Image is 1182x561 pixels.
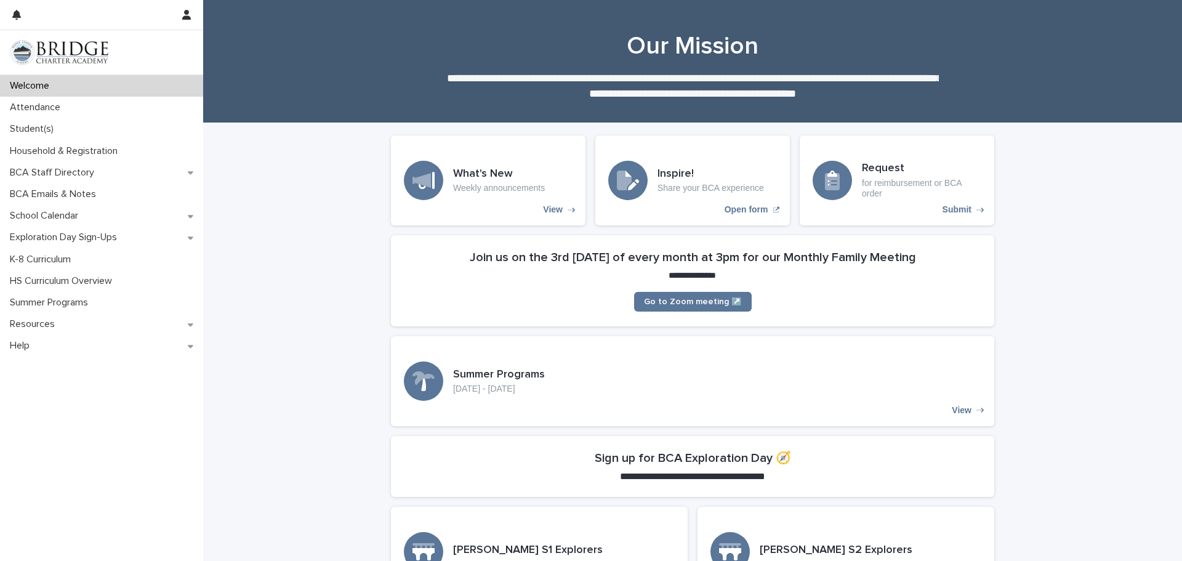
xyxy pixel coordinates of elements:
p: BCA Staff Directory [5,167,104,179]
p: Exploration Day Sign-Ups [5,232,127,243]
p: Submit [943,204,971,215]
p: for reimbursement or BCA order [862,178,981,199]
h2: Join us on the 3rd [DATE] of every month at 3pm for our Monthly Family Meeting [470,250,916,265]
span: Go to Zoom meeting ↗️ [644,297,742,306]
h3: [PERSON_NAME] S1 Explorers [453,544,603,557]
p: [DATE] - [DATE] [453,384,545,394]
p: HS Curriculum Overview [5,275,122,287]
p: Welcome [5,80,59,92]
p: Open form [725,204,768,215]
h3: Inspire! [657,167,764,181]
a: View [391,135,585,225]
p: Attendance [5,102,70,113]
p: BCA Emails & Notes [5,188,106,200]
p: Weekly announcements [453,183,545,193]
h3: [PERSON_NAME] S2 Explorers [760,544,912,557]
p: Resources [5,318,65,330]
h3: Request [862,162,981,176]
h1: Our Mission [391,31,994,61]
a: Submit [800,135,994,225]
p: Summer Programs [5,297,98,309]
h3: What's New [453,167,545,181]
p: View [952,405,971,416]
h2: Sign up for BCA Exploration Day 🧭 [595,451,791,466]
p: Share your BCA experience [657,183,764,193]
p: K-8 Curriculum [5,254,81,265]
img: V1C1m3IdTEidaUdm9Hs0 [10,40,108,65]
p: View [543,204,563,215]
a: Go to Zoom meeting ↗️ [634,292,752,312]
a: Open form [595,135,790,225]
p: Student(s) [5,123,63,135]
a: View [391,336,994,426]
p: School Calendar [5,210,88,222]
p: Household & Registration [5,145,127,157]
h3: Summer Programs [453,368,545,382]
p: Help [5,340,39,352]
